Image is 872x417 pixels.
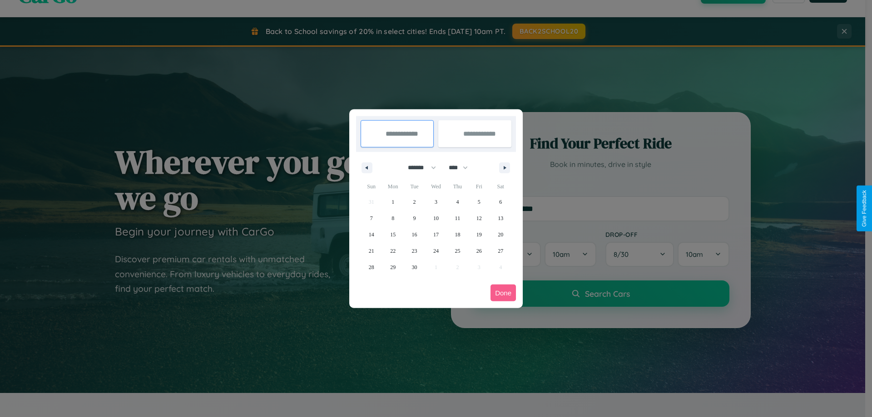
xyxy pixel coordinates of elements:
[382,259,403,275] button: 29
[404,259,425,275] button: 30
[425,226,446,243] button: 17
[468,210,490,226] button: 12
[468,226,490,243] button: 19
[361,259,382,275] button: 28
[499,194,502,210] span: 6
[404,226,425,243] button: 16
[391,194,394,210] span: 1
[455,210,461,226] span: 11
[490,179,511,194] span: Sat
[413,210,416,226] span: 9
[468,179,490,194] span: Fri
[455,226,460,243] span: 18
[361,226,382,243] button: 14
[425,194,446,210] button: 3
[404,194,425,210] button: 2
[447,226,468,243] button: 18
[455,243,460,259] span: 25
[447,210,468,226] button: 11
[369,226,374,243] span: 14
[413,194,416,210] span: 2
[447,243,468,259] button: 25
[498,226,503,243] span: 20
[391,210,394,226] span: 8
[390,243,396,259] span: 22
[425,210,446,226] button: 10
[382,226,403,243] button: 15
[390,259,396,275] span: 29
[382,210,403,226] button: 8
[476,226,482,243] span: 19
[476,210,482,226] span: 12
[361,179,382,194] span: Sun
[490,226,511,243] button: 20
[370,210,373,226] span: 7
[382,194,403,210] button: 1
[404,243,425,259] button: 23
[425,243,446,259] button: 24
[490,243,511,259] button: 27
[361,210,382,226] button: 7
[412,226,417,243] span: 16
[447,194,468,210] button: 4
[361,243,382,259] button: 21
[433,226,439,243] span: 17
[468,194,490,210] button: 5
[433,243,439,259] span: 24
[412,243,417,259] span: 23
[435,194,437,210] span: 3
[490,210,511,226] button: 13
[456,194,459,210] span: 4
[861,190,867,227] div: Give Feedback
[490,285,516,301] button: Done
[369,243,374,259] span: 21
[404,179,425,194] span: Tue
[478,194,481,210] span: 5
[369,259,374,275] span: 28
[382,179,403,194] span: Mon
[382,243,403,259] button: 22
[476,243,482,259] span: 26
[390,226,396,243] span: 15
[412,259,417,275] span: 30
[490,194,511,210] button: 6
[447,179,468,194] span: Thu
[425,179,446,194] span: Wed
[433,210,439,226] span: 10
[468,243,490,259] button: 26
[498,210,503,226] span: 13
[498,243,503,259] span: 27
[404,210,425,226] button: 9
